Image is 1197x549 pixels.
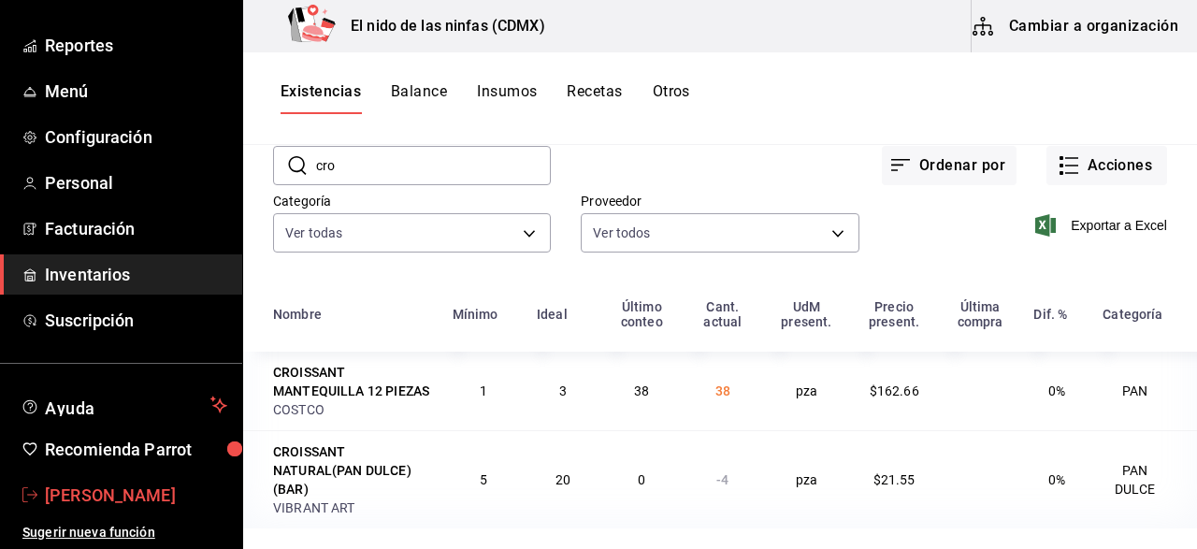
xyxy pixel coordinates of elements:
[391,82,447,114] button: Balance
[537,307,568,322] div: Ideal
[555,472,570,487] span: 20
[477,82,537,114] button: Insumos
[653,82,690,114] button: Otros
[593,224,650,242] span: Ver todos
[480,472,487,487] span: 5
[273,307,322,322] div: Nombre
[774,299,840,329] div: UdM present.
[715,383,730,398] span: 38
[480,383,487,398] span: 1
[861,299,927,329] div: Precio present.
[45,33,227,58] span: Reportes
[45,437,227,462] span: Recomienda Parrot
[1048,472,1065,487] span: 0%
[763,352,851,430] td: pza
[316,147,551,184] input: Buscar nombre de insumo
[1103,307,1162,322] div: Categoría
[273,195,551,208] label: Categoría
[1048,383,1065,398] span: 0%
[453,307,498,322] div: Mínimo
[638,472,645,487] span: 0
[45,79,227,104] span: Menú
[559,383,567,398] span: 3
[336,15,545,37] h3: El nido de las ninfas (CDMX)
[281,82,690,114] div: navigation tabs
[1033,307,1067,322] div: Dif. %
[285,224,342,242] span: Ver todas
[882,146,1017,185] button: Ordenar por
[45,216,227,241] span: Facturación
[1039,214,1167,237] button: Exportar a Excel
[763,430,851,528] td: pza
[567,82,622,114] button: Recetas
[634,383,649,398] span: 38
[873,472,916,487] span: $21.55
[45,262,227,287] span: Inventarios
[45,394,203,416] span: Ayuda
[45,483,227,508] span: [PERSON_NAME]
[612,299,671,329] div: Último conteo
[949,299,1011,329] div: Última compra
[870,383,919,398] span: $162.66
[694,299,751,329] div: Cant. actual
[1046,146,1167,185] button: Acciones
[45,124,227,150] span: Configuración
[273,498,430,517] div: VIBRANT ART
[273,442,430,498] div: CROISSANT NATURAL(PAN DULCE) (BAR)
[22,523,227,542] span: Sugerir nueva función
[45,170,227,195] span: Personal
[1091,352,1197,430] td: PAN
[273,363,430,400] div: CROISSANT MANTEQUILLA 12 PIEZAS
[281,82,361,114] button: Existencias
[581,195,858,208] label: Proveedor
[1091,430,1197,528] td: PAN DULCE
[45,308,227,333] span: Suscripción
[716,472,728,487] span: -4
[273,400,430,419] div: COSTCO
